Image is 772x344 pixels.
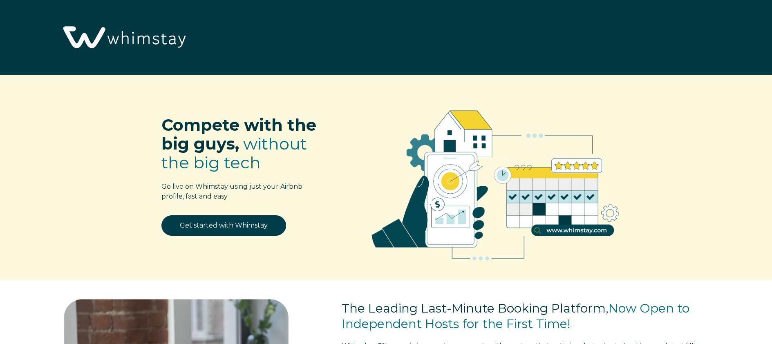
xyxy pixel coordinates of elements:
[161,115,316,154] span: Compete with the big guys,
[57,4,190,72] img: Whimstay Logo-02 1
[351,87,639,276] img: RBO Ilustrations-02
[161,215,286,236] a: Get started with Whimstay
[161,134,307,172] span: without the big tech
[161,183,302,200] span: Go live on Whimstay using just your Airbnb profile, fast and easy
[342,301,609,316] span: The Leading Last-Minute Booking Platform,
[342,301,689,331] span: Now Open to Independent Hosts for the First Time!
